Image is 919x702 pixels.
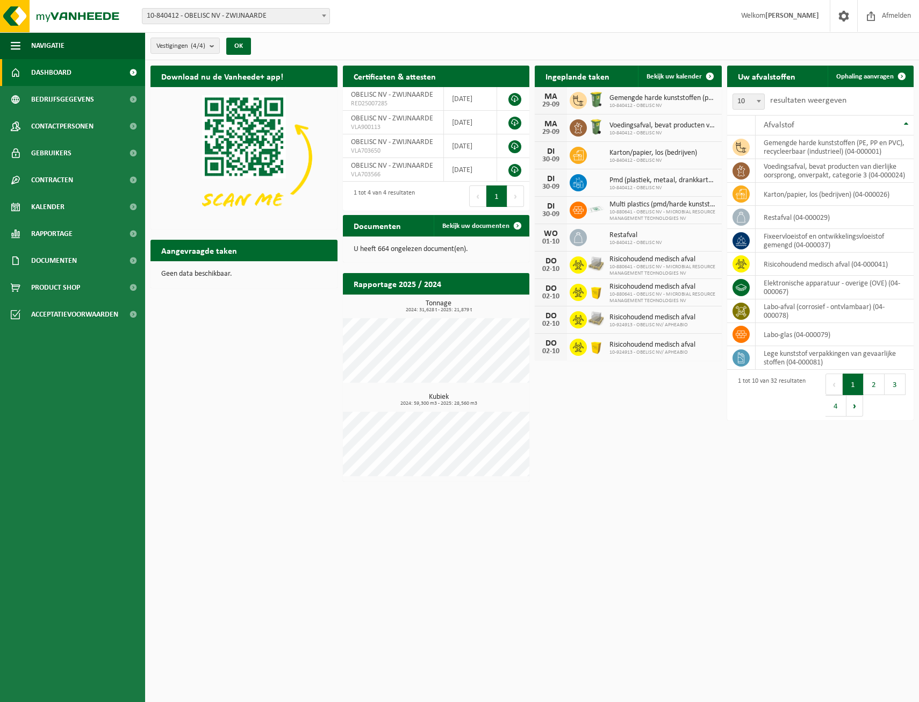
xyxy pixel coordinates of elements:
[756,299,914,323] td: labo-afval (corrosief - ontvlambaar) (04-000078)
[507,185,524,207] button: Next
[31,194,64,220] span: Kalender
[609,103,716,109] span: 10-840412 - OBELISC NV
[756,276,914,299] td: elektronische apparatuur - overige (OVE) (04-000067)
[756,206,914,229] td: restafval (04-000029)
[351,123,435,132] span: VLA900113
[191,42,205,49] count: (4/4)
[765,12,819,20] strong: [PERSON_NAME]
[609,157,697,164] span: 10-840412 - OBELISC NV
[540,257,562,266] div: DO
[587,90,605,109] img: WB-0240-HPE-GN-50
[31,32,64,59] span: Navigatie
[733,373,806,418] div: 1 tot 10 van 32 resultaten
[31,274,80,301] span: Product Shop
[444,111,497,134] td: [DATE]
[486,185,507,207] button: 1
[825,374,843,395] button: Previous
[609,209,716,222] span: 10-880641 - OBELISC NV - MICROBIAL RESOURCE MANAGEMENT TECHNOLOGIES NV
[609,130,716,137] span: 10-840412 - OBELISC NV
[609,240,662,246] span: 10-840412 - OBELISC NV
[587,282,605,300] img: LP-SB-00050-HPE-22
[609,121,716,130] span: Voedingsafval, bevat producten van dierlijke oorsprong, onverpakt, categorie 3
[31,247,77,274] span: Documenten
[836,73,894,80] span: Ophaling aanvragen
[540,128,562,136] div: 29-09
[609,185,716,191] span: 10-840412 - OBELISC NV
[609,255,716,264] span: Risicohoudend medisch afval
[770,96,846,105] label: resultaten weergeven
[31,140,71,167] span: Gebruikers
[846,395,863,417] button: Next
[540,92,562,101] div: MA
[351,138,433,146] span: OBELISC NV - ZWIJNAARDE
[31,113,94,140] span: Contactpersonen
[756,229,914,253] td: fixeervloeistof en ontwikkelingsvloeistof gemengd (04-000037)
[540,211,562,218] div: 30-09
[638,66,721,87] a: Bekijk uw kalender
[609,149,697,157] span: Karton/papier, los (bedrijven)
[540,339,562,348] div: DO
[764,121,794,130] span: Afvalstof
[843,374,864,395] button: 1
[540,101,562,109] div: 29-09
[609,283,716,291] span: Risicohoudend medisch afval
[756,183,914,206] td: karton/papier, los (bedrijven) (04-000026)
[150,87,338,227] img: Download de VHEPlus App
[150,38,220,54] button: Vestigingen(4/4)
[354,246,519,253] p: U heeft 664 ongelezen document(en).
[756,135,914,159] td: gemengde harde kunststoffen (PE, PP en PVC), recycleerbaar (industrieel) (04-000001)
[540,230,562,238] div: WO
[609,341,695,349] span: Risicohoudend medisch afval
[348,401,530,406] span: 2024: 59,300 m3 - 2025: 28,560 m3
[226,38,251,55] button: OK
[609,264,716,277] span: 10-880641 - OBELISC NV - MICROBIAL RESOURCE MANAGEMENT TECHNOLOGIES NV
[540,348,562,355] div: 02-10
[587,310,605,328] img: LP-PA-00000-WDN-11
[150,66,294,87] h2: Download nu de Vanheede+ app!
[609,94,716,103] span: Gemengde harde kunststoffen (pe, pp en pvc), recycleerbaar (industrieel)
[540,266,562,273] div: 02-10
[540,238,562,246] div: 01-10
[587,118,605,136] img: WB-0140-HPE-GN-50
[150,240,248,261] h2: Aangevraagde taken
[540,312,562,320] div: DO
[733,94,765,110] span: 10
[587,255,605,273] img: LP-PA-00000-WDN-11
[587,200,605,218] img: LP-SK-00500-LPE-16
[727,66,806,87] h2: Uw afvalstoffen
[864,374,885,395] button: 2
[756,159,914,183] td: voedingsafval, bevat producten van dierlijke oorsprong, onverpakt, categorie 3 (04-000024)
[609,313,695,322] span: Risicohoudend medisch afval
[609,200,716,209] span: Multi plastics (pmd/harde kunststoffen/spanbanden/eps/folie naturel/folie gemeng...
[343,66,447,87] h2: Certificaten & attesten
[444,158,497,182] td: [DATE]
[609,322,695,328] span: 10-924913 - OBELISC NV/ APHEABIO
[540,202,562,211] div: DI
[449,294,528,316] a: Bekijk rapportage
[343,273,452,294] h2: Rapportage 2025 / 2024
[161,270,327,278] p: Geen data beschikbaar.
[540,320,562,328] div: 02-10
[348,300,530,313] h3: Tonnage
[469,185,486,207] button: Previous
[444,134,497,158] td: [DATE]
[609,291,716,304] span: 10-880641 - OBELISC NV - MICROBIAL RESOURCE MANAGEMENT TECHNOLOGIES NV
[351,114,433,123] span: OBELISC NV - ZWIJNAARDE
[540,293,562,300] div: 02-10
[351,162,433,170] span: OBELISC NV - ZWIJNAARDE
[756,346,914,370] td: lege kunststof verpakkingen van gevaarlijke stoffen (04-000081)
[540,156,562,163] div: 30-09
[351,99,435,108] span: RED25007285
[348,184,415,208] div: 1 tot 4 van 4 resultaten
[31,59,71,86] span: Dashboard
[587,337,605,355] img: LP-SB-00050-HPE-22
[540,284,562,293] div: DO
[540,175,562,183] div: DI
[348,393,530,406] h3: Kubiek
[825,395,846,417] button: 4
[31,167,73,194] span: Contracten
[756,253,914,276] td: risicohoudend medisch afval (04-000041)
[535,66,620,87] h2: Ingeplande taken
[142,8,330,24] span: 10-840412 - OBELISC NV - ZWIJNAARDE
[828,66,913,87] a: Ophaling aanvragen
